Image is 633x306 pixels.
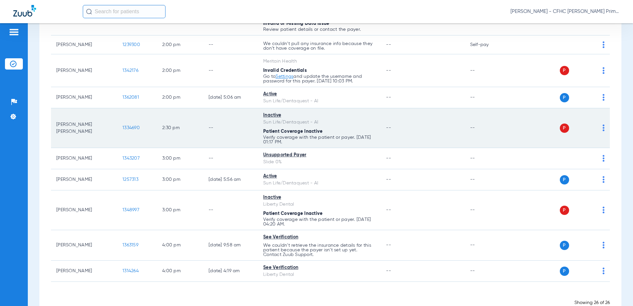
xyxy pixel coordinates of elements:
td: 2:00 PM [157,87,203,108]
span: -- [386,269,391,273]
img: group-dot-blue.svg [603,125,605,131]
td: 3:00 PM [157,190,203,230]
td: -- [465,190,510,230]
p: We couldn’t retrieve the insurance details for this patient because the payer isn’t set up yet. C... [263,243,375,257]
td: 3:00 PM [157,148,203,169]
img: group-dot-blue.svg [603,155,605,162]
div: Inactive [263,194,375,201]
div: Meritain Health [263,58,375,65]
p: Verify coverage with the patient or payer. [DATE] 04:20 AM. [263,217,375,227]
span: 1348997 [122,208,139,212]
div: Sun Life/Dentaquest - AI [263,98,375,105]
p: Go to and update the username and password for this payer. [DATE] 10:03 PM. [263,74,375,83]
div: Liberty Dental [263,201,375,208]
td: 2:30 PM [157,108,203,148]
input: Search for patients [83,5,166,18]
a: Settings [275,74,293,79]
div: Liberty Dental [263,271,375,278]
td: -- [203,190,258,230]
td: [PERSON_NAME] [51,190,117,230]
td: [DATE] 9:58 AM [203,230,258,261]
td: [PERSON_NAME] [51,261,117,282]
div: See Verification [263,264,375,271]
td: [PERSON_NAME] [51,87,117,108]
span: -- [386,208,391,212]
img: group-dot-blue.svg [603,41,605,48]
td: 2:00 PM [157,54,203,87]
span: Invalid Credentials [263,68,307,73]
td: -- [203,148,258,169]
p: Verify coverage with the patient or payer. [DATE] 01:17 PM. [263,135,375,144]
td: [PERSON_NAME] [51,230,117,261]
img: group-dot-blue.svg [603,268,605,274]
td: -- [203,108,258,148]
td: [PERSON_NAME] [PERSON_NAME] [51,108,117,148]
td: -- [203,35,258,54]
td: Self-pay [465,35,510,54]
span: Patient Coverage Inactive [263,211,322,216]
td: -- [465,261,510,282]
span: -- [386,42,391,47]
span: -- [386,243,391,247]
span: 1314264 [122,269,139,273]
img: group-dot-blue.svg [603,94,605,101]
p: We couldn’t pull any insurance info because they don’t have coverage on file. [263,41,375,51]
img: group-dot-blue.svg [603,67,605,74]
span: Invalid or Missing Data Issue [263,21,329,26]
td: 2:00 PM [157,35,203,54]
div: Unsupported Payer [263,152,375,159]
span: P [560,206,569,215]
img: group-dot-blue.svg [603,176,605,183]
span: 1257313 [122,177,138,182]
span: P [560,66,569,75]
div: Active [263,173,375,180]
span: P [560,93,569,102]
img: hamburger-icon [9,28,19,36]
span: 1363159 [122,243,138,247]
span: 1362081 [122,95,139,100]
td: 4:00 PM [157,230,203,261]
span: -- [386,177,391,182]
td: [PERSON_NAME] [51,148,117,169]
img: Zuub Logo [13,5,36,17]
td: -- [465,169,510,190]
td: [DATE] 4:19 AM [203,261,258,282]
td: -- [465,54,510,87]
iframe: Chat Widget [600,274,633,306]
span: 1342176 [122,68,138,73]
span: P [560,175,569,184]
div: Sun Life/Dentaquest - AI [263,119,375,126]
div: Sun Life/Dentaquest - AI [263,180,375,187]
span: 1334690 [122,126,140,130]
div: See Verification [263,234,375,241]
span: 1239300 [122,42,140,47]
img: group-dot-blue.svg [603,242,605,248]
div: Slide 0% [263,159,375,166]
td: [DATE] 5:06 AM [203,87,258,108]
img: group-dot-blue.svg [603,207,605,213]
span: -- [386,68,391,73]
span: P [560,241,569,250]
td: -- [465,87,510,108]
td: -- [465,148,510,169]
span: -- [386,126,391,130]
span: P [560,267,569,276]
span: P [560,124,569,133]
td: [PERSON_NAME] [51,169,117,190]
td: [DATE] 5:56 AM [203,169,258,190]
td: 3:00 PM [157,169,203,190]
div: Inactive [263,112,375,119]
td: -- [465,108,510,148]
td: [PERSON_NAME] [51,54,117,87]
td: -- [465,230,510,261]
span: -- [386,95,391,100]
span: [PERSON_NAME] - CFHC [PERSON_NAME] Primary Care Dental [511,8,620,15]
img: Search Icon [86,9,92,15]
td: -- [203,54,258,87]
div: Active [263,91,375,98]
span: -- [386,156,391,161]
td: [PERSON_NAME] [51,35,117,54]
span: Showing 26 of 26 [574,300,610,305]
p: Review patient details or contact the payer. [263,27,375,32]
